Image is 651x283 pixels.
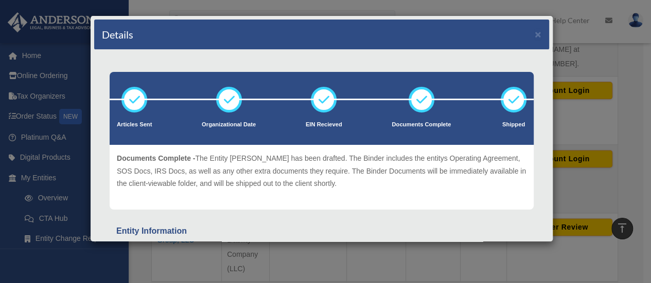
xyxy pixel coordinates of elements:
[117,152,526,190] p: The Entity [PERSON_NAME] has been drafted. The Binder includes the entitys Operating Agreement, S...
[392,120,451,130] p: Documents Complete
[501,120,526,130] p: Shipped
[117,154,195,162] span: Documents Complete -
[117,120,152,130] p: Articles Sent
[535,29,541,40] button: ×
[306,120,342,130] p: EIN Recieved
[202,120,256,130] p: Organizational Date
[102,27,133,42] h4: Details
[116,224,527,238] div: Entity Information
